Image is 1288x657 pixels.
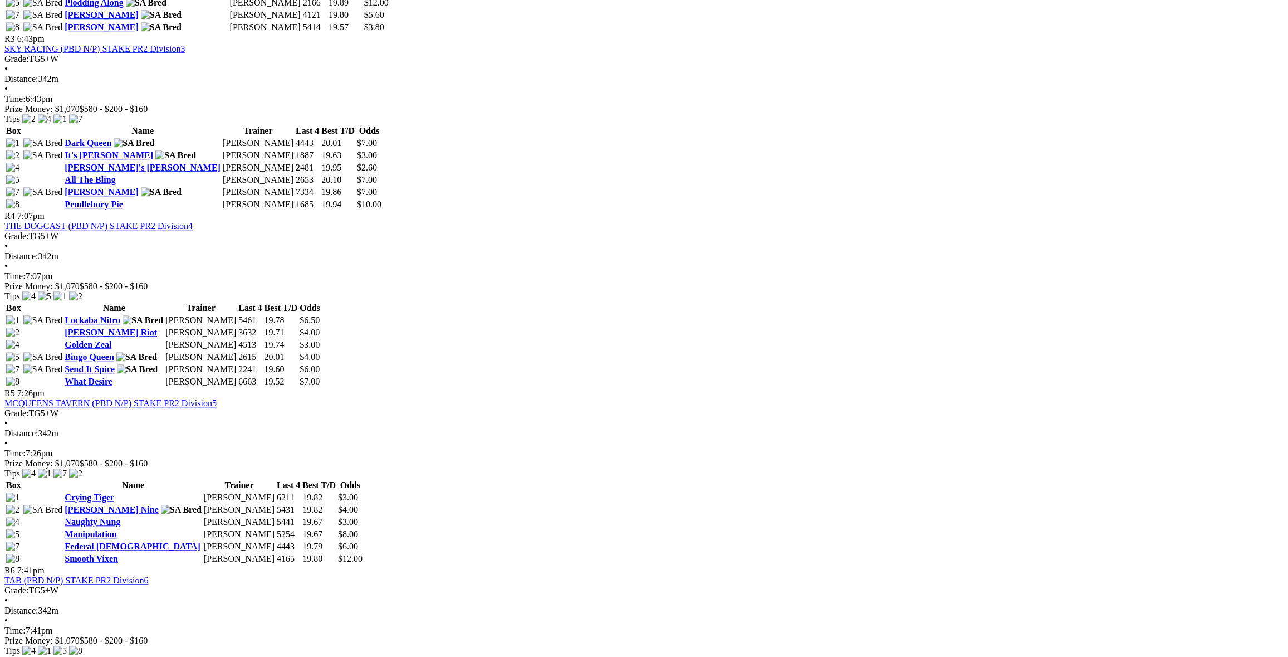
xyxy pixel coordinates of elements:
[65,340,111,349] a: Golden Zeal
[203,492,275,503] td: [PERSON_NAME]
[328,22,363,33] td: 19.57
[238,339,262,351] td: 4513
[4,439,8,448] span: •
[328,9,363,21] td: 19.80
[4,84,8,94] span: •
[65,187,138,197] a: [PERSON_NAME]
[65,22,138,32] a: [PERSON_NAME]
[238,376,262,387] td: 6663
[203,553,275,564] td: [PERSON_NAME]
[364,10,384,20] span: $5.60
[238,364,262,375] td: 2241
[321,187,355,198] td: 19.86
[203,517,275,528] td: [PERSON_NAME]
[222,138,294,149] td: [PERSON_NAME]
[276,504,301,515] td: 5431
[22,291,36,301] img: 4
[4,566,15,575] span: R6
[165,339,237,351] td: [PERSON_NAME]
[80,459,148,468] span: $580 - $200 - $160
[263,376,298,387] td: 19.52
[6,150,19,160] img: 2
[203,529,275,540] td: [PERSON_NAME]
[165,315,237,326] td: [PERSON_NAME]
[141,10,182,20] img: SA Bred
[6,22,19,32] img: 8
[4,429,38,438] span: Distance:
[6,163,19,173] img: 4
[6,10,19,20] img: 7
[6,352,19,362] img: 5
[65,505,158,514] a: [PERSON_NAME] Nine
[65,175,115,184] a: All The Bling
[263,352,298,363] td: 20.01
[321,199,355,210] td: 19.94
[65,517,120,527] a: Naughty Nung
[38,114,51,124] img: 4
[338,554,363,563] span: $12.00
[4,44,185,53] a: SKY RACING (PBD N/P) STAKE PR2 Division3
[4,94,1284,104] div: 6:43pm
[263,303,298,314] th: Best T/D
[53,114,67,124] img: 1
[69,469,82,479] img: 2
[65,493,114,502] a: Crying Tiger
[357,150,377,160] span: $3.00
[141,187,182,197] img: SA Bred
[302,541,336,552] td: 19.79
[4,408,1284,418] div: TG5+W
[338,542,358,551] span: $6.00
[4,646,20,655] span: Tips
[295,199,320,210] td: 1685
[338,529,358,539] span: $8.00
[65,163,221,172] a: [PERSON_NAME]'s [PERSON_NAME]
[302,517,336,528] td: 19.67
[64,480,202,491] th: Name
[300,315,320,325] span: $6.50
[238,303,262,314] th: Last 4
[65,377,112,386] a: What Desire
[4,261,8,271] span: •
[222,199,294,210] td: [PERSON_NAME]
[222,162,294,173] td: [PERSON_NAME]
[4,211,15,221] span: R4
[300,328,320,337] span: $4.00
[302,9,327,21] td: 4121
[65,138,111,148] a: Dark Queen
[321,125,355,137] th: Best T/D
[23,187,63,197] img: SA Bred
[4,251,1284,261] div: 342m
[65,352,114,362] a: Bingo Queen
[276,529,301,540] td: 5254
[6,199,19,210] img: 8
[321,174,355,186] td: 20.10
[338,493,358,502] span: $3.00
[4,606,38,615] span: Distance:
[23,352,63,362] img: SA Bred
[302,480,336,491] th: Best T/D
[263,339,298,351] td: 19.74
[6,505,19,515] img: 2
[80,636,148,645] span: $580 - $200 - $160
[4,54,1284,64] div: TG5+W
[23,315,63,325] img: SA Bred
[4,459,1284,469] div: Prize Money: $1,070
[6,340,19,350] img: 4
[263,315,298,326] td: 19.78
[65,150,153,160] a: It's [PERSON_NAME]
[203,504,275,515] td: [PERSON_NAME]
[302,529,336,540] td: 19.67
[65,315,120,325] a: Lockaba Nitro
[38,291,51,301] img: 5
[302,553,336,564] td: 19.80
[300,340,320,349] span: $3.00
[69,646,82,656] img: 8
[4,418,8,428] span: •
[302,504,336,515] td: 19.82
[4,626,26,635] span: Time:
[17,211,45,221] span: 7:07pm
[161,505,202,515] img: SA Bred
[276,480,301,491] th: Last 4
[165,303,237,314] th: Trainer
[165,364,237,375] td: [PERSON_NAME]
